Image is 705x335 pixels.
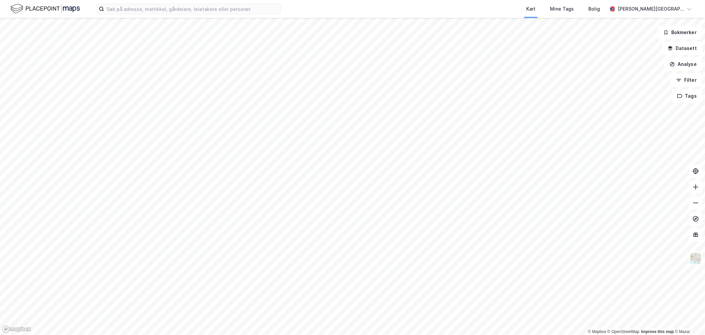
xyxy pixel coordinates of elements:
[607,329,640,334] a: OpenStreetMap
[641,329,674,334] a: Improve this map
[618,5,684,13] div: [PERSON_NAME][GEOGRAPHIC_DATA]
[658,26,702,39] button: Bokmerker
[672,89,702,103] button: Tags
[664,58,702,71] button: Analyse
[672,303,705,335] iframe: Chat Widget
[689,252,702,265] img: Z
[662,42,702,55] button: Datasett
[104,4,281,14] input: Søk på adresse, matrikkel, gårdeiere, leietakere eller personer
[550,5,574,13] div: Mine Tags
[526,5,535,13] div: Kart
[588,329,606,334] a: Mapbox
[588,5,600,13] div: Bolig
[11,3,80,15] img: logo.f888ab2527a4732fd821a326f86c7f29.svg
[671,73,702,87] button: Filter
[2,325,31,333] a: Mapbox homepage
